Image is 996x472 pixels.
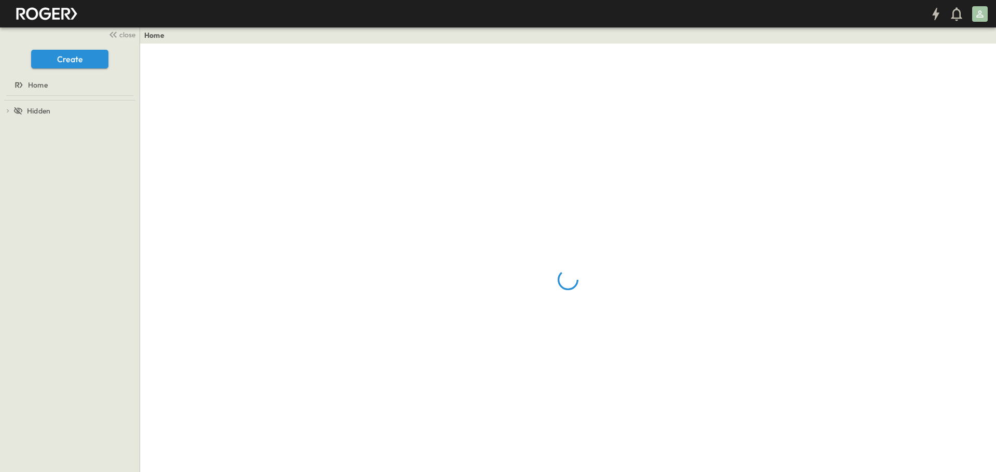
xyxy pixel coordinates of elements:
[104,27,137,41] button: close
[119,30,135,40] span: close
[2,78,135,92] a: Home
[144,30,171,40] nav: breadcrumbs
[31,50,108,68] button: Create
[144,30,164,40] a: Home
[27,106,50,116] span: Hidden
[28,80,48,90] span: Home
